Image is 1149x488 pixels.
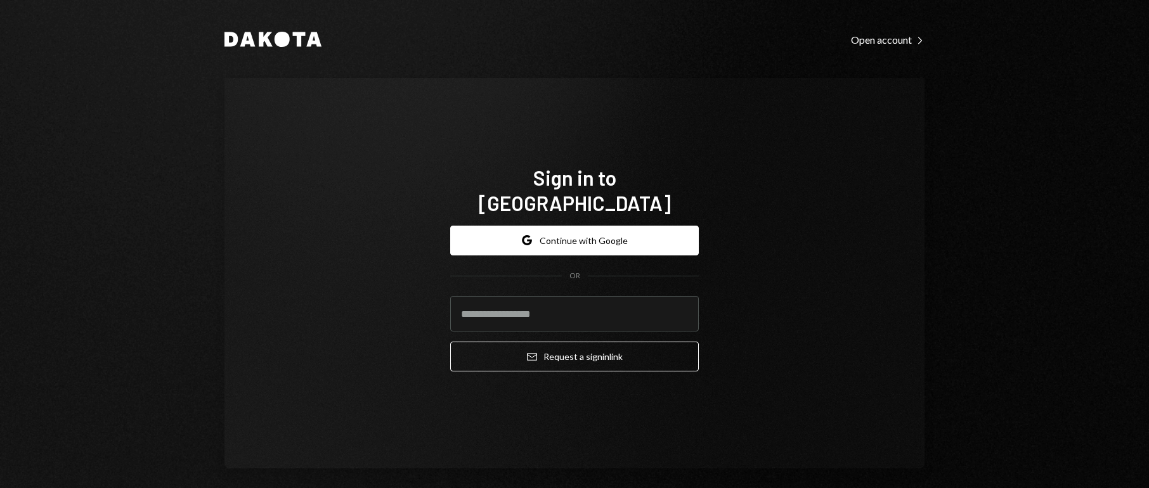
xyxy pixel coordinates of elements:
[450,342,699,371] button: Request a signinlink
[450,226,699,255] button: Continue with Google
[851,32,925,46] a: Open account
[450,165,699,215] h1: Sign in to [GEOGRAPHIC_DATA]
[851,34,925,46] div: Open account
[569,271,580,281] div: OR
